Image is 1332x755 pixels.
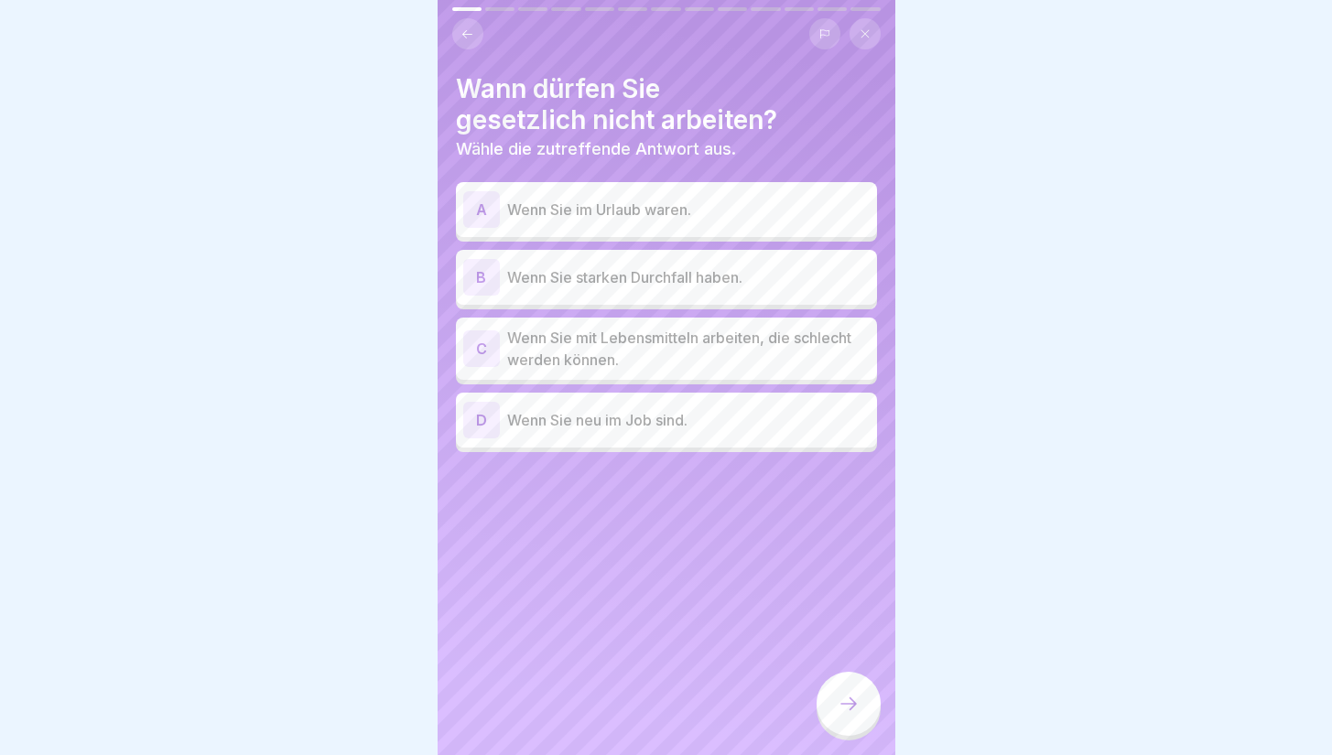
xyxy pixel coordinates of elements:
p: Wenn Sie mit Lebensmitteln arbeiten, die schlecht werden können. [507,327,870,371]
div: D [463,402,500,438]
p: Wenn Sie starken Durchfall haben. [507,266,870,288]
p: Wähle die zutreffende Antwort aus. [456,139,877,159]
p: Wenn Sie neu im Job sind. [507,409,870,431]
p: Wenn Sie im Urlaub waren. [507,199,870,221]
div: C [463,330,500,367]
div: A [463,191,500,228]
div: B [463,259,500,296]
h4: Wann dürfen Sie gesetzlich nicht arbeiten? [456,73,877,135]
